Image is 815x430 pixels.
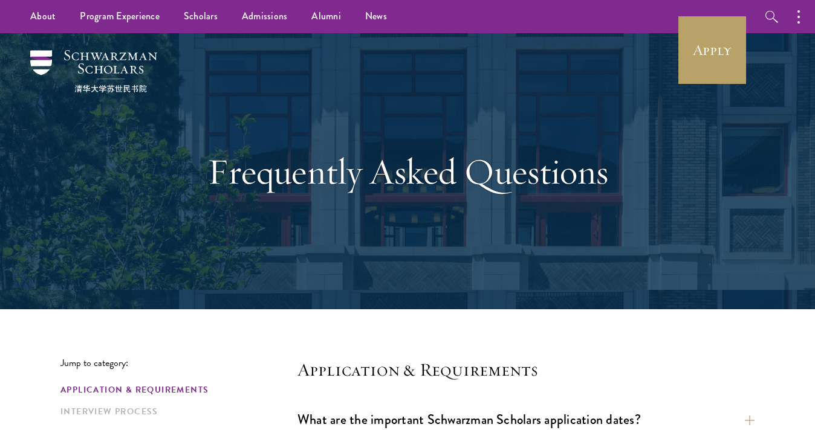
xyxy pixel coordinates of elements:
p: Jump to category: [60,358,297,368]
a: Apply [678,16,746,84]
h4: Application & Requirements [297,358,755,382]
a: Application & Requirements [60,383,290,396]
h1: Frequently Asked Questions [199,150,616,193]
a: Interview Process [60,405,290,418]
img: Schwarzman Scholars [30,50,157,92]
